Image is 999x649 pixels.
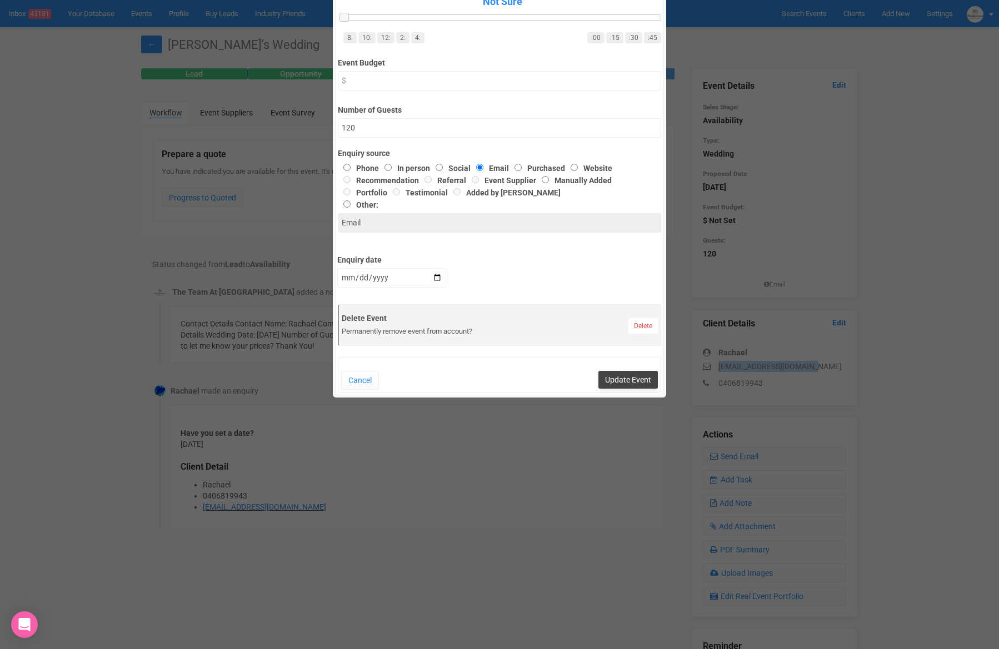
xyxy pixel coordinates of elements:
[358,32,376,43] a: 10:
[587,32,605,43] a: :00
[342,313,658,324] label: Delete Event
[509,164,565,173] label: Purchased
[338,198,645,210] label: Other:
[419,176,466,185] label: Referral
[396,32,409,43] a: 2:
[337,250,446,265] label: Enquiry date
[342,326,658,337] div: Permanently remove event from account?
[430,164,471,173] label: Social
[565,164,612,173] label: Website
[606,32,623,43] a: :15
[448,188,561,197] label: Added by [PERSON_NAME]
[387,188,448,197] label: Testimonial
[341,371,379,390] button: Cancel
[471,164,509,173] label: Email
[598,371,658,389] button: Update Event
[377,32,394,43] a: 12:
[343,32,357,43] a: 8:
[338,148,661,159] label: Enquiry source
[379,164,430,173] label: In person
[411,32,424,43] a: 4:
[338,71,661,90] input: $
[536,176,612,185] label: Manually Added
[338,118,661,138] input: Number of Guests
[628,318,658,334] a: Delete
[338,188,387,197] label: Portfolio
[338,100,661,115] label: Number of Guests
[466,176,536,185] label: Event Supplier
[338,176,419,185] label: Recommendation
[644,32,661,43] a: :45
[338,164,379,173] label: Phone
[625,32,642,43] a: :30
[11,611,38,638] div: Open Intercom Messenger
[338,53,661,68] label: Event Budget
